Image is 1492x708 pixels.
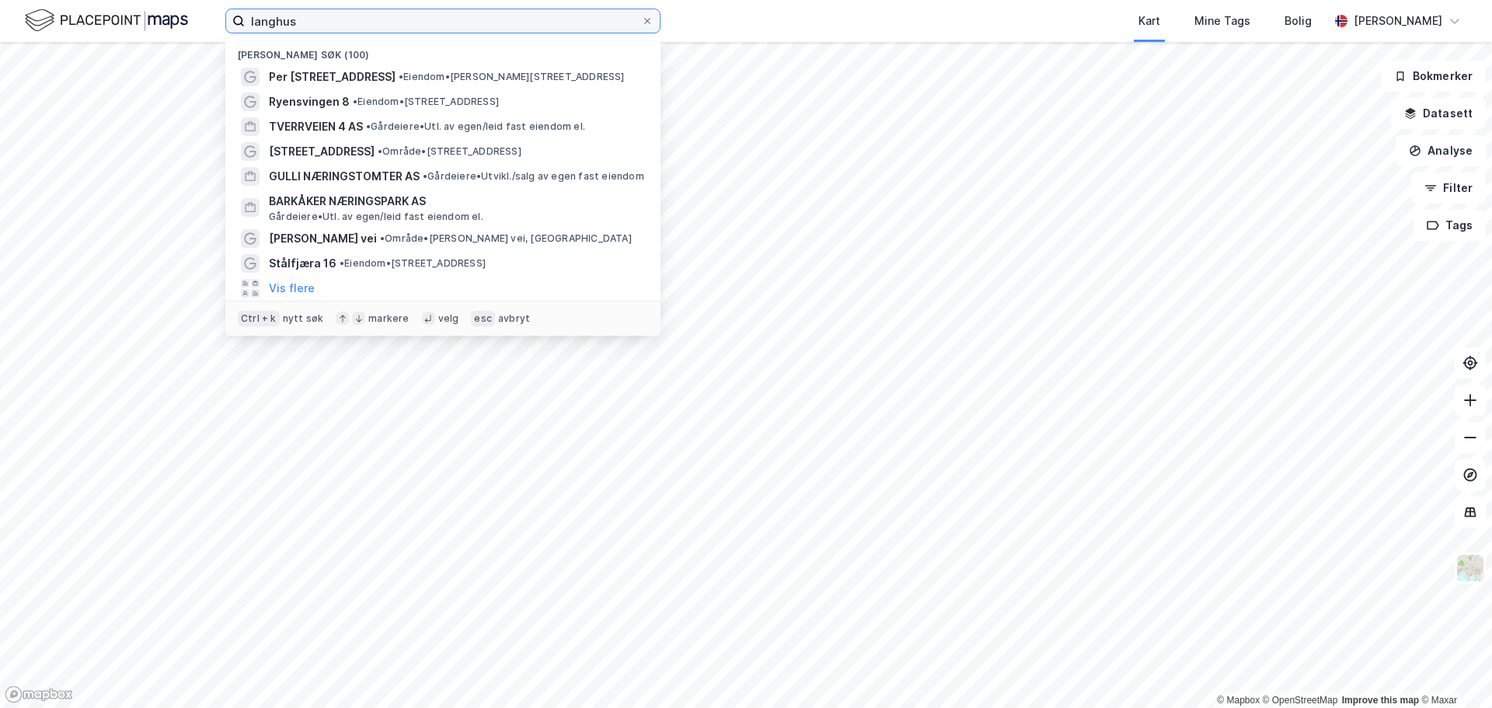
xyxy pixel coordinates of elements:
input: Søk på adresse, matrikkel, gårdeiere, leietakere eller personer [245,9,641,33]
div: [PERSON_NAME] [1354,12,1442,30]
button: Filter [1411,173,1486,204]
span: Gårdeiere • Utvikl./salg av egen fast eiendom [423,170,644,183]
a: Improve this map [1342,695,1419,706]
div: markere [368,312,409,325]
button: Tags [1414,210,1486,241]
span: GULLI NÆRINGSTOMTER AS [269,167,420,186]
span: Eiendom • [STREET_ADDRESS] [353,96,499,108]
div: velg [438,312,459,325]
span: Område • [STREET_ADDRESS] [378,145,521,158]
span: Gårdeiere • Utl. av egen/leid fast eiendom el. [269,211,483,223]
a: Mapbox homepage [5,685,73,703]
img: logo.f888ab2527a4732fd821a326f86c7f29.svg [25,7,188,34]
div: avbryt [498,312,530,325]
div: nytt søk [283,312,324,325]
div: esc [471,311,495,326]
span: Eiendom • [PERSON_NAME][STREET_ADDRESS] [399,71,625,83]
span: • [399,71,403,82]
span: Eiendom • [STREET_ADDRESS] [340,257,486,270]
a: Mapbox [1217,695,1260,706]
button: Datasett [1391,98,1486,129]
span: • [423,170,427,182]
span: [STREET_ADDRESS] [269,142,375,161]
button: Bokmerker [1381,61,1486,92]
span: TVERRVEIEN 4 AS [269,117,363,136]
div: Bolig [1285,12,1312,30]
span: [PERSON_NAME] vei [269,229,377,248]
button: Vis flere [269,279,315,298]
a: OpenStreetMap [1263,695,1338,706]
span: Stålfjæra 16 [269,254,336,273]
button: Analyse [1396,135,1486,166]
span: Område • [PERSON_NAME] vei, [GEOGRAPHIC_DATA] [380,232,632,245]
div: Kart [1138,12,1160,30]
span: Gårdeiere • Utl. av egen/leid fast eiendom el. [366,120,585,133]
iframe: Chat Widget [1414,633,1492,708]
span: • [378,145,382,157]
span: Per [STREET_ADDRESS] [269,68,396,86]
span: • [380,232,385,244]
div: Mine Tags [1194,12,1250,30]
span: • [353,96,357,107]
span: • [366,120,371,132]
div: [PERSON_NAME] søk (100) [225,37,661,65]
img: Z [1455,553,1485,583]
span: Ryensvingen 8 [269,92,350,111]
span: • [340,257,344,269]
div: Ctrl + k [238,311,280,326]
span: BARKÅKER NÆRINGSPARK AS [269,192,642,211]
